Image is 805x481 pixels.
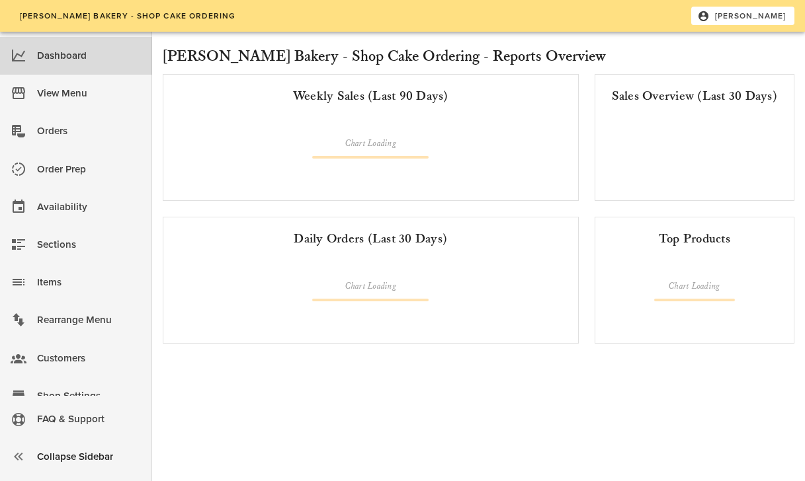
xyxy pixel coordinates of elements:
button: [PERSON_NAME] [691,7,794,25]
div: Orders [37,120,142,142]
div: Dashboard [37,45,142,67]
div: Weekly Sales (Last 90 Days) [174,85,568,106]
div: Items [37,272,142,293]
div: Chart Loading [654,280,735,293]
div: Rearrange Menu [37,309,142,331]
div: Chart Loading [312,280,429,293]
div: Sections [37,234,142,256]
div: Shop Settings [37,385,142,407]
div: Order Prep [37,159,142,180]
div: View Menu [37,83,142,104]
div: Chart Loading [312,137,429,151]
div: Sales Overview (Last 30 Days) [606,85,783,106]
div: Customers [37,348,142,369]
div: Collapse Sidebar [37,446,142,468]
div: Availability [37,196,142,218]
span: [PERSON_NAME] Bakery - Shop Cake Ordering [19,11,235,20]
a: [PERSON_NAME] Bakery - Shop Cake Ordering [11,7,244,25]
span: [PERSON_NAME] [700,10,786,22]
div: Top Products [606,228,783,249]
div: Daily Orders (Last 30 Days) [174,228,568,249]
h2: [PERSON_NAME] Bakery - Shop Cake Ordering - Reports Overview [163,45,794,69]
div: FAQ & Support [37,408,142,430]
